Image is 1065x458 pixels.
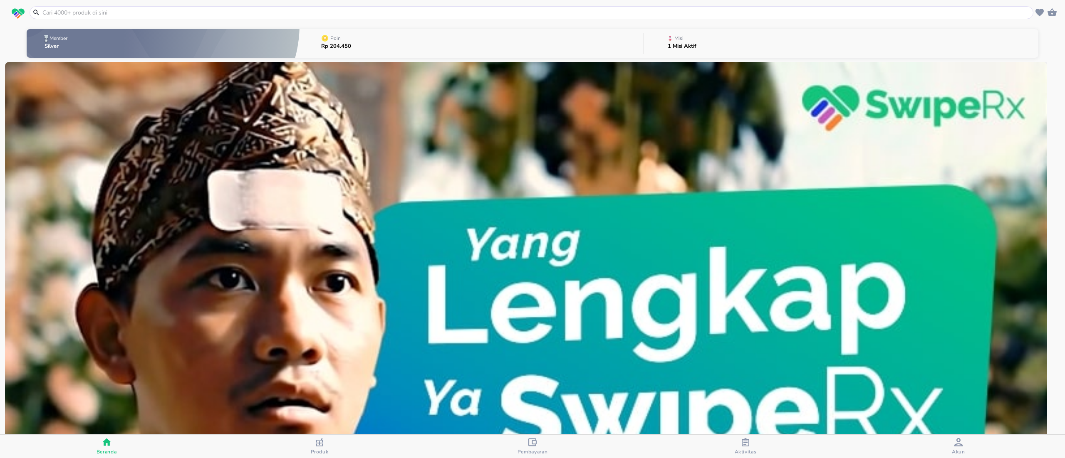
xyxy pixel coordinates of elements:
[213,435,426,458] button: Produk
[674,36,684,41] p: Misi
[97,448,117,455] span: Beranda
[639,435,852,458] button: Aktivitas
[50,36,67,41] p: Member
[27,27,300,60] button: MemberSilver
[311,448,329,455] span: Produk
[852,435,1065,458] button: Akun
[426,435,639,458] button: Pembayaran
[42,8,1031,17] input: Cari 4000+ produk di sini
[300,27,644,60] button: PoinRp 204.450
[45,44,69,49] p: Silver
[735,448,757,455] span: Aktivitas
[644,27,1038,60] button: Misi1 Misi Aktif
[668,44,696,49] p: 1 Misi Aktif
[330,36,341,41] p: Poin
[518,448,548,455] span: Pembayaran
[321,44,351,49] p: Rp 204.450
[952,448,965,455] span: Akun
[12,8,25,19] img: logo_swiperx_s.bd005f3b.svg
